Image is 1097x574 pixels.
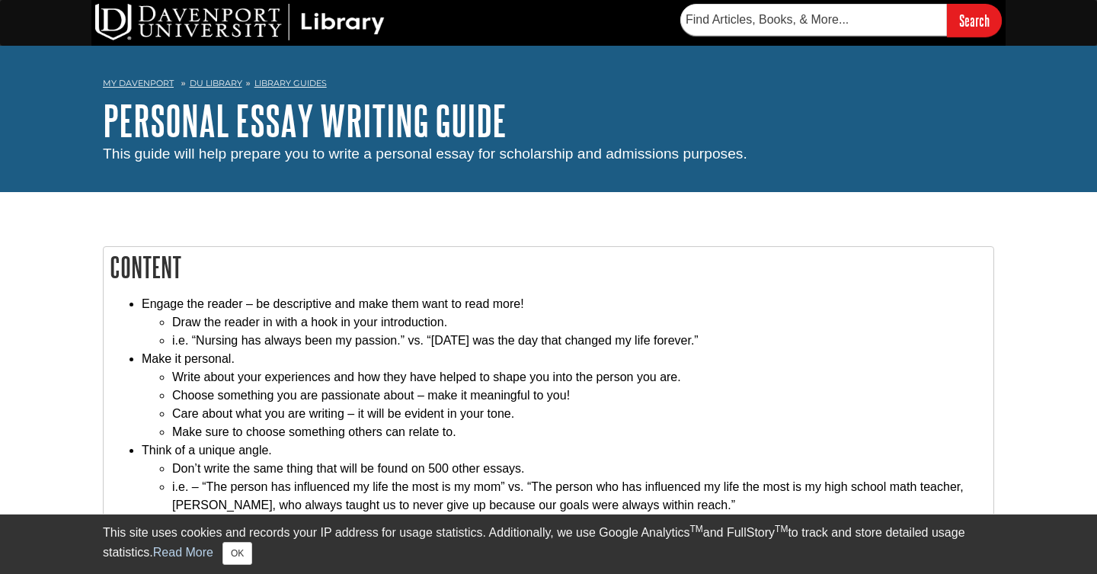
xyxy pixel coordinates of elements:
li: i.e. – “The person has influenced my life the most is my mom” vs. “The person who has influenced ... [172,478,986,515]
a: Library Guides [254,78,327,88]
li: Write about your experiences and how they have helped to shape you into the person you are. [172,368,986,386]
li: Make sure to choose something others can relate to. [172,423,986,441]
input: Find Articles, Books, & More... [680,4,947,36]
li: Think of a unique angle. [142,441,986,515]
li: Choose something you are passionate about – make it meaningful to you! [172,386,986,405]
li: Care about what you are writing – it will be evident in your tone. [172,405,986,423]
button: Close [222,542,252,565]
span: This guide will help prepare you to write a personal essay for scholarship and admissions purposes. [103,146,747,162]
nav: breadcrumb [103,73,994,98]
a: Read More [153,546,213,559]
input: Search [947,4,1002,37]
div: This site uses cookies and records your IP address for usage statistics. Additionally, we use Goo... [103,524,994,565]
sup: TM [775,524,788,534]
form: Searches DU Library's articles, books, and more [680,4,1002,37]
li: Make it personal. [142,350,986,441]
a: DU Library [190,78,242,88]
a: My Davenport [103,77,174,90]
sup: TM [689,524,702,534]
li: i.e. “Nursing has always been my passion.” vs. “[DATE] was the day that changed my life forever.” [172,332,986,350]
li: Draw the reader in with a hook in your introduction. [172,313,986,332]
h2: Content [104,247,993,287]
img: DU Library [95,4,385,40]
li: Engage the reader – be descriptive and make them want to read more! [142,295,986,350]
a: Personal Essay Writing Guide [103,97,507,144]
li: Don’t write the same thing that will be found on 500 other essays. [172,460,986,478]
